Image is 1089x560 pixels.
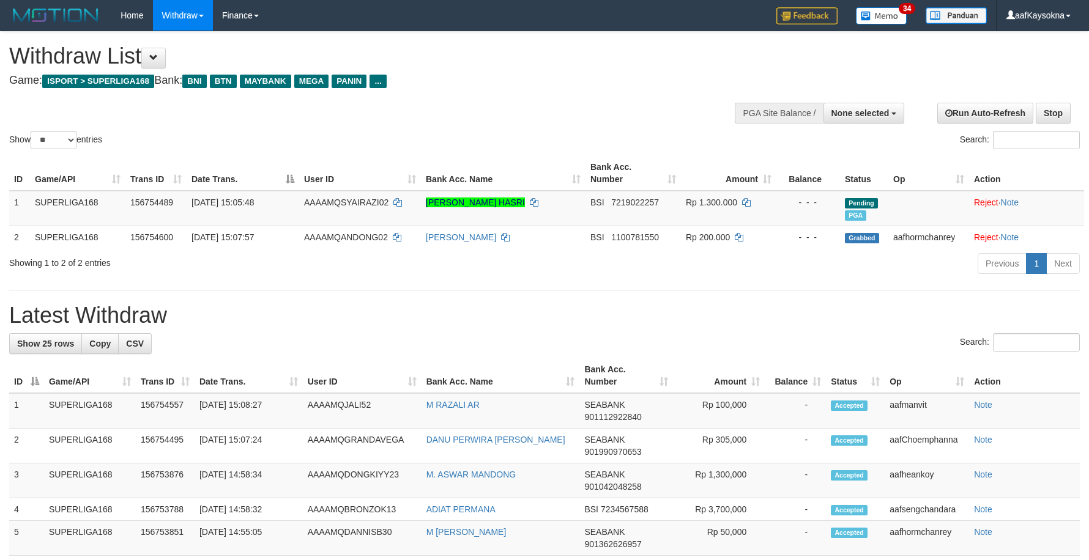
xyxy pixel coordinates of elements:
label: Search: [960,131,1080,149]
span: Copy 7219022257 to clipboard [611,197,659,207]
th: Date Trans.: activate to sort column descending [187,156,299,191]
a: Show 25 rows [9,333,82,354]
span: SEABANK [584,527,625,537]
span: Accepted [831,400,868,411]
th: Trans ID: activate to sort column ascending [125,156,187,191]
span: Show 25 rows [17,339,74,348]
a: DANU PERWIRA [PERSON_NAME] [426,435,565,444]
td: 2 [9,429,44,463]
td: 3 [9,463,44,498]
td: 5 [9,521,44,556]
div: - - - [781,231,835,243]
td: 1 [9,393,44,429]
td: [DATE] 14:55:05 [195,521,303,556]
td: - [765,498,826,521]
td: · [969,191,1084,226]
img: panduan.png [926,7,987,24]
a: Note [974,435,992,444]
td: SUPERLIGA168 [44,521,136,556]
a: Next [1046,253,1080,274]
span: SEABANK [584,435,625,444]
th: ID: activate to sort column descending [9,358,44,393]
span: MEGA [294,75,329,88]
span: BNI [182,75,206,88]
h1: Withdraw List [9,44,714,68]
th: Game/API: activate to sort column ascending [30,156,125,191]
img: Button%20Memo.svg [856,7,907,24]
td: aafChoemphanna [885,429,969,463]
td: 1 [9,191,30,226]
span: Copy 901042048258 to clipboard [584,482,641,492]
a: [PERSON_NAME] [426,232,496,242]
th: Bank Acc. Name: activate to sort column ascending [421,156,585,191]
th: Bank Acc. Number: activate to sort column ascending [579,358,673,393]
a: 1 [1026,253,1047,274]
h4: Game: Bank: [9,75,714,87]
th: Amount: activate to sort column ascending [681,156,776,191]
td: [DATE] 15:08:27 [195,393,303,429]
span: Accepted [831,435,868,446]
span: AAAAMQANDONG02 [304,232,388,242]
th: Action [969,156,1084,191]
td: AAAAMQDANNISB30 [303,521,422,556]
th: Status: activate to sort column ascending [826,358,885,393]
div: PGA Site Balance / [735,103,823,123]
span: ISPORT > SUPERLIGA168 [42,75,154,88]
td: aafheankoy [885,463,969,498]
span: CSV [126,339,144,348]
span: [DATE] 15:07:57 [191,232,254,242]
a: M. ASWAR MANDONG [426,470,516,479]
td: 156754557 [136,393,195,429]
a: Note [974,470,992,479]
span: BSI [584,504,598,514]
img: MOTION_logo.png [9,6,102,24]
td: 156753876 [136,463,195,498]
label: Search: [960,333,1080,352]
span: BSI [590,197,604,207]
th: Bank Acc. Number: activate to sort column ascending [585,156,681,191]
th: Date Trans.: activate to sort column ascending [195,358,303,393]
span: Copy 901362626957 to clipboard [584,539,641,549]
img: Feedback.jpg [776,7,838,24]
a: CSV [118,333,152,354]
th: Op: activate to sort column ascending [888,156,969,191]
td: · [969,226,1084,248]
td: aafmanvit [885,393,969,429]
a: ADIAT PERMANA [426,504,496,514]
a: Previous [978,253,1027,274]
td: aafsengchandara [885,498,969,521]
td: 156754495 [136,429,195,463]
span: MAYBANK [240,75,291,88]
a: Reject [974,232,998,242]
a: Note [1001,197,1019,207]
th: Status [840,156,888,191]
span: None selected [831,108,890,118]
th: Balance: activate to sort column ascending [765,358,826,393]
a: [PERSON_NAME] HASRI [426,197,525,207]
span: Copy 901112922840 to clipboard [584,412,641,422]
td: - [765,463,826,498]
td: 156753851 [136,521,195,556]
th: Amount: activate to sort column ascending [673,358,765,393]
span: BSI [590,232,604,242]
td: [DATE] 15:07:24 [195,429,303,463]
span: Accepted [831,505,868,515]
td: SUPERLIGA168 [44,393,136,429]
td: - [765,521,826,556]
span: Copy [89,339,111,348]
span: Rp 1.300.000 [686,197,737,207]
td: [DATE] 14:58:34 [195,463,303,498]
td: SUPERLIGA168 [44,429,136,463]
th: Trans ID: activate to sort column ascending [136,358,195,393]
span: Grabbed [845,233,879,243]
a: M RAZALI AR [426,400,480,410]
input: Search: [993,333,1080,352]
a: Note [1001,232,1019,242]
th: User ID: activate to sort column ascending [299,156,421,191]
td: AAAAMQGRANDAVEGA [303,429,422,463]
td: Rp 100,000 [673,393,765,429]
td: SUPERLIGA168 [30,226,125,248]
td: AAAAMQJALI52 [303,393,422,429]
th: Balance [776,156,840,191]
td: aafhormchanrey [888,226,969,248]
